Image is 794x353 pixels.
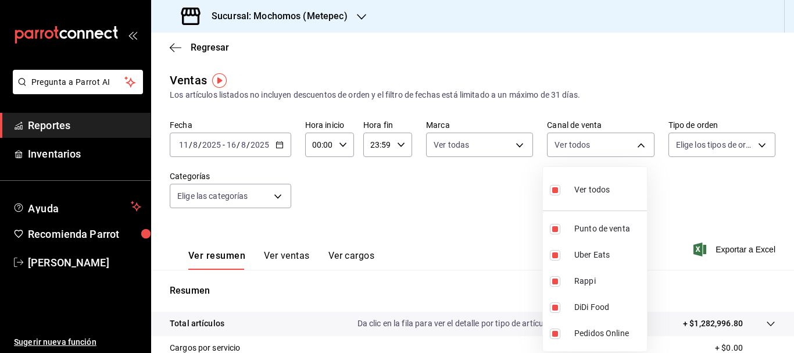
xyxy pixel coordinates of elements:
[212,73,227,88] img: Tooltip marker
[574,249,642,261] span: Uber Eats
[574,275,642,287] span: Rappi
[574,223,642,235] span: Punto de venta
[574,301,642,313] span: DiDi Food
[574,184,610,196] span: Ver todos
[574,327,642,340] span: Pedidos Online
